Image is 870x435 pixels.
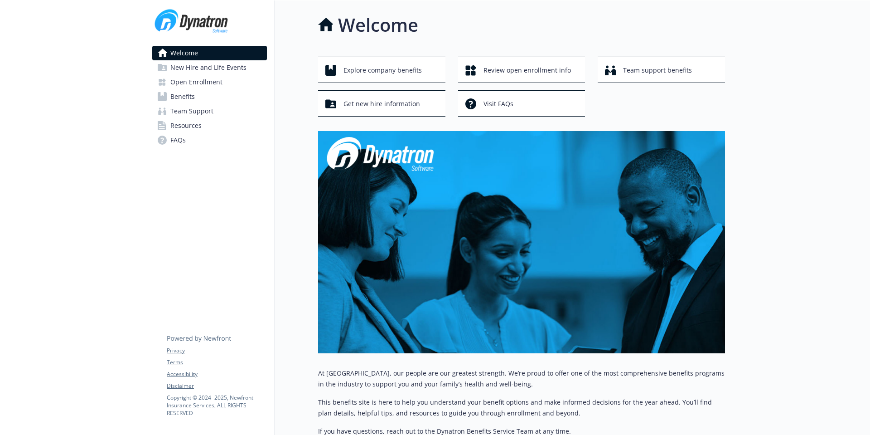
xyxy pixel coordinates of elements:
[152,60,267,75] a: New Hire and Life Events
[318,131,725,353] img: overview page banner
[458,90,585,117] button: Visit FAQs
[458,57,585,83] button: Review open enrollment info
[170,75,222,89] span: Open Enrollment
[343,95,420,112] span: Get new hire information
[318,368,725,390] p: At [GEOGRAPHIC_DATA], our people are our greatest strength. We’re proud to offer one of the most ...
[152,75,267,89] a: Open Enrollment
[338,11,418,39] h1: Welcome
[152,104,267,118] a: Team Support
[167,382,266,390] a: Disclaimer
[152,89,267,104] a: Benefits
[318,57,445,83] button: Explore company benefits
[167,358,266,367] a: Terms
[343,62,422,79] span: Explore company benefits
[167,347,266,355] a: Privacy
[170,118,202,133] span: Resources
[483,62,571,79] span: Review open enrollment info
[318,90,445,117] button: Get new hire information
[152,118,267,133] a: Resources
[170,46,198,60] span: Welcome
[167,394,266,417] p: Copyright © 2024 - 2025 , Newfront Insurance Services, ALL RIGHTS RESERVED
[623,62,692,79] span: Team support benefits
[598,57,725,83] button: Team support benefits
[152,133,267,147] a: FAQs
[318,397,725,419] p: This benefits site is here to help you understand your benefit options and make informed decision...
[170,104,213,118] span: Team Support
[170,89,195,104] span: Benefits
[170,60,246,75] span: New Hire and Life Events
[170,133,186,147] span: FAQs
[483,95,513,112] span: Visit FAQs
[152,46,267,60] a: Welcome
[167,370,266,378] a: Accessibility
